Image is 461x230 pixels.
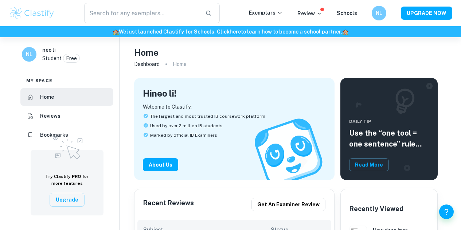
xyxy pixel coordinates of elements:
button: Get an examiner review [251,198,325,211]
a: Reviews [20,107,113,125]
span: The largest and most trusted IB coursework platform [150,113,265,120]
h5: Use the “one tool = one sentence” rule when outlining your analytical framework in a Business Man... [349,128,429,149]
p: Home [173,60,187,68]
h6: We just launched Clastify for Schools. Click to learn how to become a school partner. [1,28,460,36]
span: Daily Tip [349,118,429,125]
h6: Try Clastify for more features [39,173,95,187]
h6: Recent Reviews [143,198,194,211]
p: Free [66,54,77,62]
h6: neo li [42,46,56,54]
a: Schools [337,10,357,16]
button: About Us [143,158,178,171]
p: Welcome to Clastify: [143,103,326,111]
a: Bookmarks [20,126,113,144]
span: Used by over 2 million IB students [150,122,223,129]
span: 🏫 [342,29,348,35]
p: Exemplars [249,9,283,17]
a: Home [20,88,113,106]
p: Student [42,54,62,62]
button: Help and Feedback [439,204,454,219]
h6: Bookmarks [40,131,68,139]
button: UPGRADE NOW [401,7,452,20]
p: Review [297,9,322,17]
h4: Hi neo li ! [143,87,176,100]
h6: NL [375,9,383,17]
span: My space [26,77,52,84]
img: Upgrade to Pro [49,130,85,161]
span: 🏫 [113,29,119,35]
input: Search for any exemplars... [84,3,199,23]
a: Dashboard [134,59,160,69]
button: Upgrade [50,193,85,207]
a: here [230,29,241,35]
span: Marked by official IB Examiners [150,132,217,139]
span: PRO [72,174,81,179]
h6: Home [40,93,54,101]
h6: Reviews [40,112,60,120]
h6: NL [25,50,34,58]
img: Clastify logo [9,6,55,20]
h6: Recently Viewed [349,204,403,214]
button: Read More [349,158,389,171]
h4: Home [134,46,159,59]
button: NL [372,6,386,20]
